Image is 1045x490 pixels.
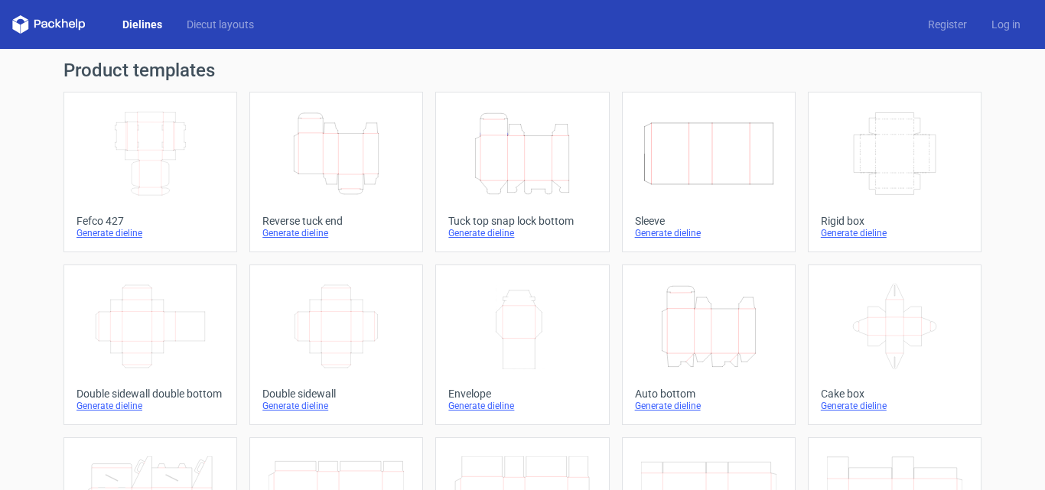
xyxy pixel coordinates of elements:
[63,264,237,425] a: Double sidewall double bottomGenerate dieline
[448,388,596,400] div: Envelope
[635,400,783,412] div: Generate dieline
[174,17,266,32] a: Diecut layouts
[448,227,596,239] div: Generate dieline
[110,17,174,32] a: Dielines
[808,92,982,252] a: Rigid boxGenerate dieline
[622,264,796,425] a: Auto bottomGenerate dieline
[262,227,410,239] div: Generate dieline
[435,264,609,425] a: EnvelopeGenerate dieline
[821,227,968,239] div: Generate dieline
[249,92,423,252] a: Reverse tuck endGenerate dieline
[448,400,596,412] div: Generate dieline
[635,215,783,227] div: Sleeve
[63,92,237,252] a: Fefco 427Generate dieline
[262,215,410,227] div: Reverse tuck end
[821,400,968,412] div: Generate dieline
[77,215,224,227] div: Fefco 427
[622,92,796,252] a: SleeveGenerate dieline
[63,61,982,80] h1: Product templates
[77,227,224,239] div: Generate dieline
[435,92,609,252] a: Tuck top snap lock bottomGenerate dieline
[821,388,968,400] div: Cake box
[77,388,224,400] div: Double sidewall double bottom
[635,227,783,239] div: Generate dieline
[979,17,1033,32] a: Log in
[916,17,979,32] a: Register
[262,400,410,412] div: Generate dieline
[821,215,968,227] div: Rigid box
[262,388,410,400] div: Double sidewall
[77,400,224,412] div: Generate dieline
[448,215,596,227] div: Tuck top snap lock bottom
[249,264,423,425] a: Double sidewallGenerate dieline
[635,388,783,400] div: Auto bottom
[808,264,982,425] a: Cake boxGenerate dieline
